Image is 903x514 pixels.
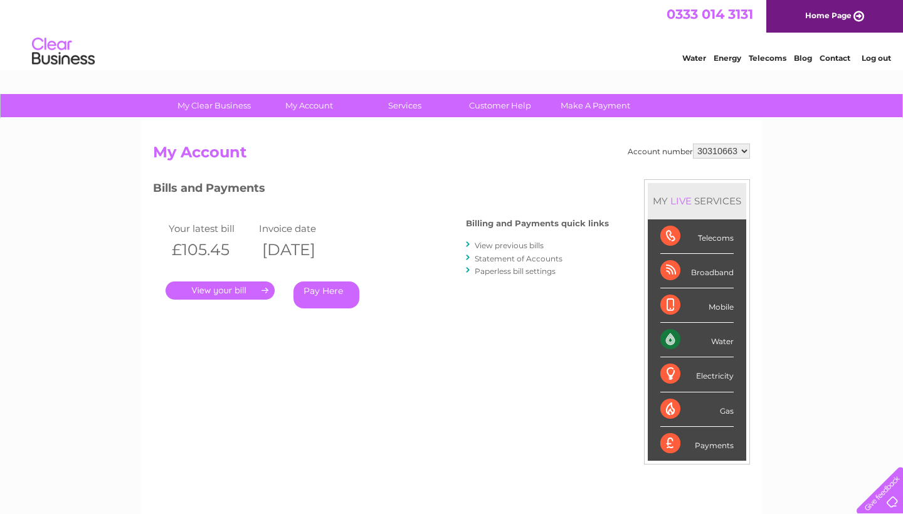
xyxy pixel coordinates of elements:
[475,266,556,276] a: Paperless bill settings
[258,94,361,117] a: My Account
[667,6,753,22] a: 0333 014 3131
[682,53,706,63] a: Water
[660,427,734,461] div: Payments
[153,144,750,167] h2: My Account
[448,94,552,117] a: Customer Help
[714,53,741,63] a: Energy
[31,33,95,71] img: logo.png
[660,254,734,288] div: Broadband
[660,288,734,323] div: Mobile
[353,94,457,117] a: Services
[660,323,734,357] div: Water
[475,254,562,263] a: Statement of Accounts
[794,53,812,63] a: Blog
[660,357,734,392] div: Electricity
[820,53,850,63] a: Contact
[648,183,746,219] div: MY SERVICES
[660,392,734,427] div: Gas
[162,94,266,117] a: My Clear Business
[544,94,647,117] a: Make A Payment
[668,195,694,207] div: LIVE
[293,281,359,308] a: Pay Here
[256,220,346,237] td: Invoice date
[628,144,750,159] div: Account number
[166,281,275,300] a: .
[475,241,544,250] a: View previous bills
[166,237,256,263] th: £105.45
[166,220,256,237] td: Your latest bill
[153,179,609,201] h3: Bills and Payments
[862,53,891,63] a: Log out
[256,237,346,263] th: [DATE]
[660,219,734,254] div: Telecoms
[156,7,749,61] div: Clear Business is a trading name of Verastar Limited (registered in [GEOGRAPHIC_DATA] No. 3667643...
[749,53,786,63] a: Telecoms
[466,219,609,228] h4: Billing and Payments quick links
